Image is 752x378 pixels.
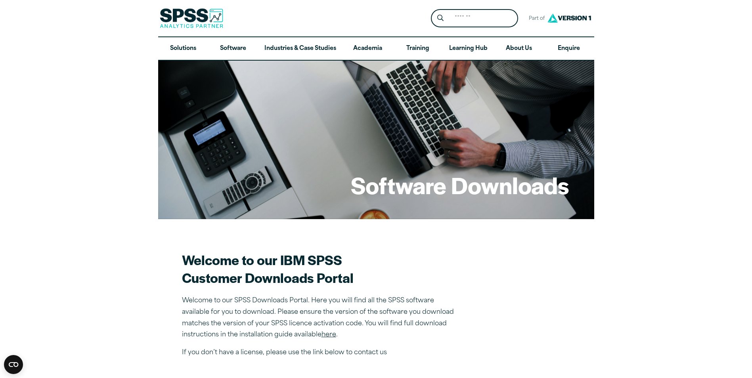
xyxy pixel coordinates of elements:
[544,37,594,60] a: Enquire
[443,37,494,60] a: Learning Hub
[258,37,343,60] a: Industries & Case Studies
[524,13,545,25] span: Part of
[437,15,444,21] svg: Search magnifying glass icon
[208,37,258,60] a: Software
[182,251,459,286] h2: Welcome to our IBM SPSS Customer Downloads Portal
[182,347,459,359] p: If you don’t have a license, please use the link below to contact us
[4,355,23,374] button: Open CMP widget
[545,11,593,25] img: Version1 Logo
[494,37,544,60] a: About Us
[182,295,459,341] p: Welcome to our SPSS Downloads Portal. Here you will find all the SPSS software available for you ...
[321,332,336,338] a: here
[351,170,569,200] h1: Software Downloads
[433,11,448,26] button: Search magnifying glass icon
[158,37,594,60] nav: Desktop version of site main menu
[343,37,392,60] a: Academia
[392,37,442,60] a: Training
[431,9,518,28] form: Site Header Search Form
[158,37,208,60] a: Solutions
[160,8,223,28] img: SPSS Analytics Partner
